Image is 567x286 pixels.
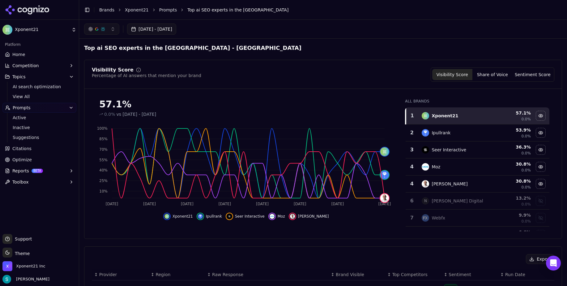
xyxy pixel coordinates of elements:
[198,214,203,219] img: ipullrank
[441,269,498,280] th: Sentiment
[290,214,295,219] img: neil patel
[127,24,176,35] button: [DATE] - [DATE]
[12,251,30,256] span: Theme
[494,110,531,116] div: 57.1 %
[521,185,531,190] span: 0.0%
[227,214,232,219] img: seer interactive
[432,198,483,204] div: [PERSON_NAME] Digital
[12,145,32,152] span: Citations
[409,112,416,119] div: 1
[432,181,467,187] div: [PERSON_NAME]
[2,50,76,59] a: Home
[406,175,549,193] tr: 4neil patel[PERSON_NAME]30.8%0.0%Hide neil patel data
[494,212,531,218] div: 9.9 %
[385,269,441,280] th: Top Competitors
[164,214,169,219] img: xponent21
[99,7,114,12] a: Brands
[505,271,525,278] span: Run Date
[13,124,66,131] span: Inactive
[278,214,285,219] span: Moz
[205,269,328,280] th: Raw Response
[405,99,549,104] div: All Brands
[99,137,108,141] tspan: 85%
[494,178,531,184] div: 30.8 %
[380,171,389,179] img: ipullrank
[219,202,231,206] tspan: [DATE]
[10,133,69,142] a: Suggestions
[206,214,222,219] span: Ipullrank
[408,197,416,205] div: 6
[298,214,329,219] span: [PERSON_NAME]
[521,168,531,173] span: 0.0%
[99,158,108,162] tspan: 55%
[422,129,429,136] img: ipullrank
[432,147,466,153] div: Seer Interactive
[422,197,429,205] span: N
[406,193,549,210] tr: 6N[PERSON_NAME] Digital13.2%0.0%Show neil patel digital data
[99,271,117,278] span: Provider
[536,179,546,189] button: Hide neil patel data
[380,194,389,202] img: neil patel
[536,162,546,172] button: Hide moz data
[104,111,115,117] span: 0.0%
[156,271,170,278] span: Region
[10,123,69,132] a: Inactive
[99,168,108,172] tspan: 40%
[99,179,108,183] tspan: 25%
[336,271,364,278] span: Brand Visible
[378,202,391,206] tspan: [DATE]
[84,44,301,52] h2: Top ai SEO experts in the [GEOGRAPHIC_DATA] - [GEOGRAPHIC_DATA]
[526,254,554,264] button: Export
[521,151,531,156] span: 0.0%
[432,69,472,80] button: Visibility Score
[392,271,428,278] span: Top Competitors
[13,93,66,100] span: View All
[289,213,329,220] button: Hide neil patel data
[12,157,32,163] span: Optimize
[12,51,25,58] span: Home
[159,7,177,13] a: Prompts
[521,202,531,207] span: 0.0%
[521,219,531,224] span: 0.0%
[536,196,546,206] button: Show neil patel digital data
[494,229,531,235] div: 6.6 %
[422,214,429,222] img: webfx
[408,163,416,171] div: 4
[117,111,156,117] span: vs [DATE] - [DATE]
[2,275,49,284] button: Open user button
[331,202,344,206] tspan: [DATE]
[536,145,546,155] button: Hide seer interactive data
[422,163,429,171] img: moz
[2,61,76,71] button: Competition
[432,215,445,221] div: Webfx
[2,25,12,35] img: Xponent21
[422,112,429,119] img: xponent21
[92,67,134,72] div: Visibility Score
[13,134,66,141] span: Suggestions
[10,92,69,101] a: View All
[106,202,118,206] tspan: [DATE]
[2,72,76,82] button: Topics
[92,269,148,280] th: Provider
[521,117,531,122] span: 0.0%
[92,72,201,79] div: Percentage of AI answers that mention your brand
[406,227,549,244] tr: 6.6%Show omniscient digital data
[99,99,393,110] div: 57.1%
[148,269,205,280] th: Region
[2,144,76,154] a: Citations
[143,202,156,206] tspan: [DATE]
[13,105,31,111] span: Prompts
[422,180,429,188] img: neil patel
[226,213,265,220] button: Hide seer interactive data
[494,144,531,150] div: 36.3 %
[521,134,531,139] span: 0.0%
[125,7,149,13] a: Xponent21
[163,213,193,220] button: Hide xponent21 data
[235,214,265,219] span: Seer Interactive
[2,261,12,271] img: Xponent21 Inc
[449,271,471,278] span: Sentiment
[432,113,458,119] div: Xponent21
[408,180,416,188] div: 4
[32,169,43,173] span: BETA
[187,7,288,13] span: Top ai SEO experts in the [GEOGRAPHIC_DATA]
